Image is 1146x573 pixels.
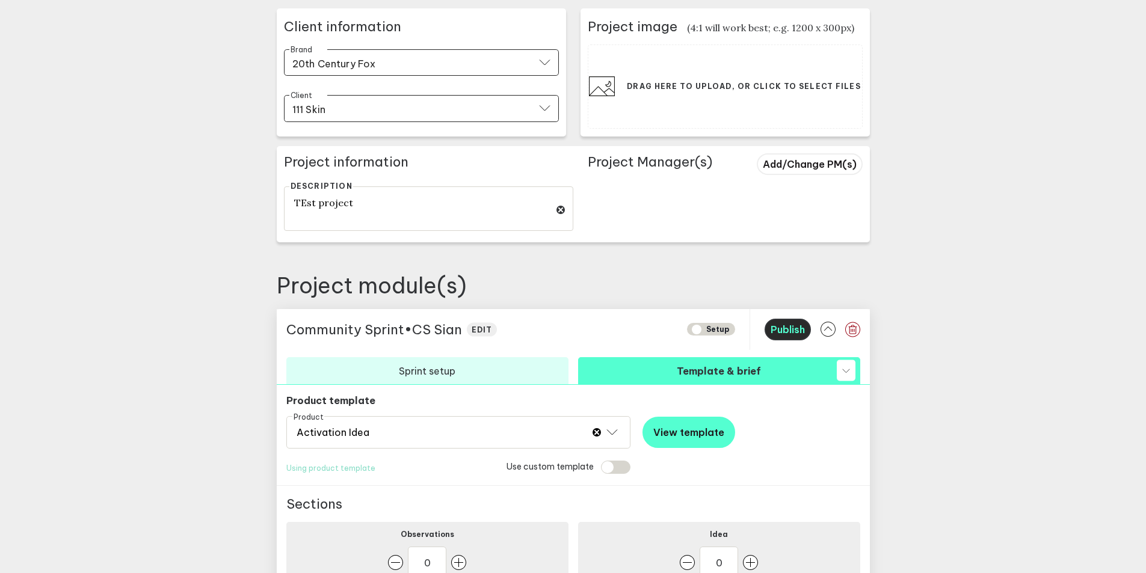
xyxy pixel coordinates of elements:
p: Product template [286,394,860,406]
h2: Project module(s) [277,272,870,299]
p: Use custom template [507,461,594,476]
div: Activation Idea [297,426,620,438]
span: View template [653,426,724,438]
h2: Project information [284,153,573,177]
button: Publish [765,319,811,340]
button: Add/Change PM(s) [757,153,863,175]
span: Add/Change PM(s) [763,158,857,170]
label: Client [291,91,313,100]
h2: Client information [284,18,559,35]
span: Product [292,412,324,421]
span: CS Sian [412,321,462,338]
span: Observations [401,530,454,539]
label: Brand [291,44,313,54]
h3: Project Manager(s) [588,153,742,177]
span: SETUP [687,323,735,336]
button: Open [539,49,550,75]
p: Drag here to upload, or click to select files [627,82,860,91]
button: Sprint setup [286,357,568,384]
textarea: TEst project [284,186,573,231]
button: Template & brief [578,357,860,384]
p: Sections [286,495,342,512]
label: Description [289,182,353,191]
span: Idea [710,530,728,539]
button: View template [642,417,735,448]
p: Using product template [286,464,375,473]
h2: Project image [588,18,677,35]
button: Clear selection [593,428,601,437]
span: Community Sprint • [286,321,412,338]
p: (4:1 will work best; e.g. 1200 x 300px) [687,22,854,34]
button: Open [539,96,550,121]
span: Publish [771,323,805,336]
button: edit [467,322,498,336]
